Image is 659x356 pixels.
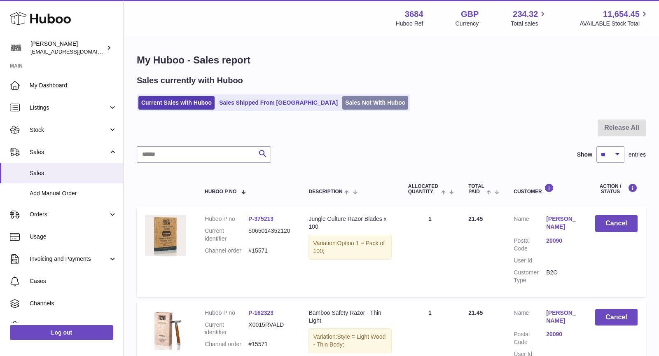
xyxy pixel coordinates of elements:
[30,126,108,134] span: Stock
[216,96,341,110] a: Sales Shipped From [GEOGRAPHIC_DATA]
[308,328,391,353] div: Variation:
[30,255,108,263] span: Invoicing and Payments
[514,183,579,194] div: Customer
[30,40,105,56] div: [PERSON_NAME]
[629,151,646,159] span: entries
[30,48,121,55] span: [EMAIL_ADDRESS][DOMAIN_NAME]
[138,96,215,110] a: Current Sales with Huboo
[248,215,273,222] a: P-375213
[580,20,649,28] span: AVAILABLE Stock Total
[10,42,22,54] img: theinternationalventure@gmail.com
[342,96,408,110] a: Sales Not With Huboo
[137,75,243,86] h2: Sales currently with Huboo
[408,184,439,194] span: ALLOCATED Quantity
[313,240,385,254] span: Option 1 = Pack of 100;
[30,82,117,89] span: My Dashboard
[546,215,579,231] a: [PERSON_NAME]
[248,247,292,255] dd: #15571
[405,9,423,20] strong: 3684
[30,233,117,241] span: Usage
[308,309,391,325] div: Bamboo Safety Razor - Thin Light
[514,309,546,327] dt: Name
[248,340,292,348] dd: #15571
[205,215,248,223] dt: Huboo P no
[308,215,391,231] div: Jungle Culture Razor Blades x 100
[595,309,638,326] button: Cancel
[30,300,117,307] span: Channels
[30,277,117,285] span: Cases
[308,235,391,260] div: Variation:
[248,309,273,316] a: P-162323
[514,215,546,233] dt: Name
[137,54,646,67] h1: My Huboo - Sales report
[396,20,423,28] div: Huboo Ref
[145,215,186,256] img: 36841692709929.png
[30,169,117,177] span: Sales
[580,9,649,28] a: 11,654.45 AVAILABLE Stock Total
[30,148,108,156] span: Sales
[205,227,248,243] dt: Current identifier
[30,322,117,330] span: Settings
[603,9,640,20] span: 11,654.45
[468,215,483,222] span: 21.45
[205,321,248,337] dt: Current identifier
[511,20,547,28] span: Total sales
[205,309,248,317] dt: Huboo P no
[514,330,546,346] dt: Postal Code
[30,211,108,218] span: Orders
[10,325,113,340] a: Log out
[461,9,479,20] strong: GBP
[546,309,579,325] a: [PERSON_NAME]
[595,215,638,232] button: Cancel
[400,207,460,296] td: 1
[145,309,186,350] img: 36841753444801.jpg
[546,330,579,338] a: 20090
[513,9,538,20] span: 234.32
[514,237,546,253] dt: Postal Code
[308,189,342,194] span: Description
[205,340,248,348] dt: Channel order
[468,309,483,316] span: 21.45
[514,257,546,265] dt: User Id
[511,9,547,28] a: 234.32 Total sales
[468,184,484,194] span: Total paid
[577,151,592,159] label: Show
[205,247,248,255] dt: Channel order
[546,269,579,284] dd: B2C
[248,321,292,337] dd: X0015RVALD
[248,227,292,243] dd: 5065014352120
[546,237,579,245] a: 20090
[30,104,108,112] span: Listings
[30,190,117,197] span: Add Manual Order
[514,269,546,284] dt: Customer Type
[456,20,479,28] div: Currency
[205,189,236,194] span: Huboo P no
[595,183,638,194] div: Action / Status
[313,333,386,348] span: Style = Light Wood - Thin Body;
